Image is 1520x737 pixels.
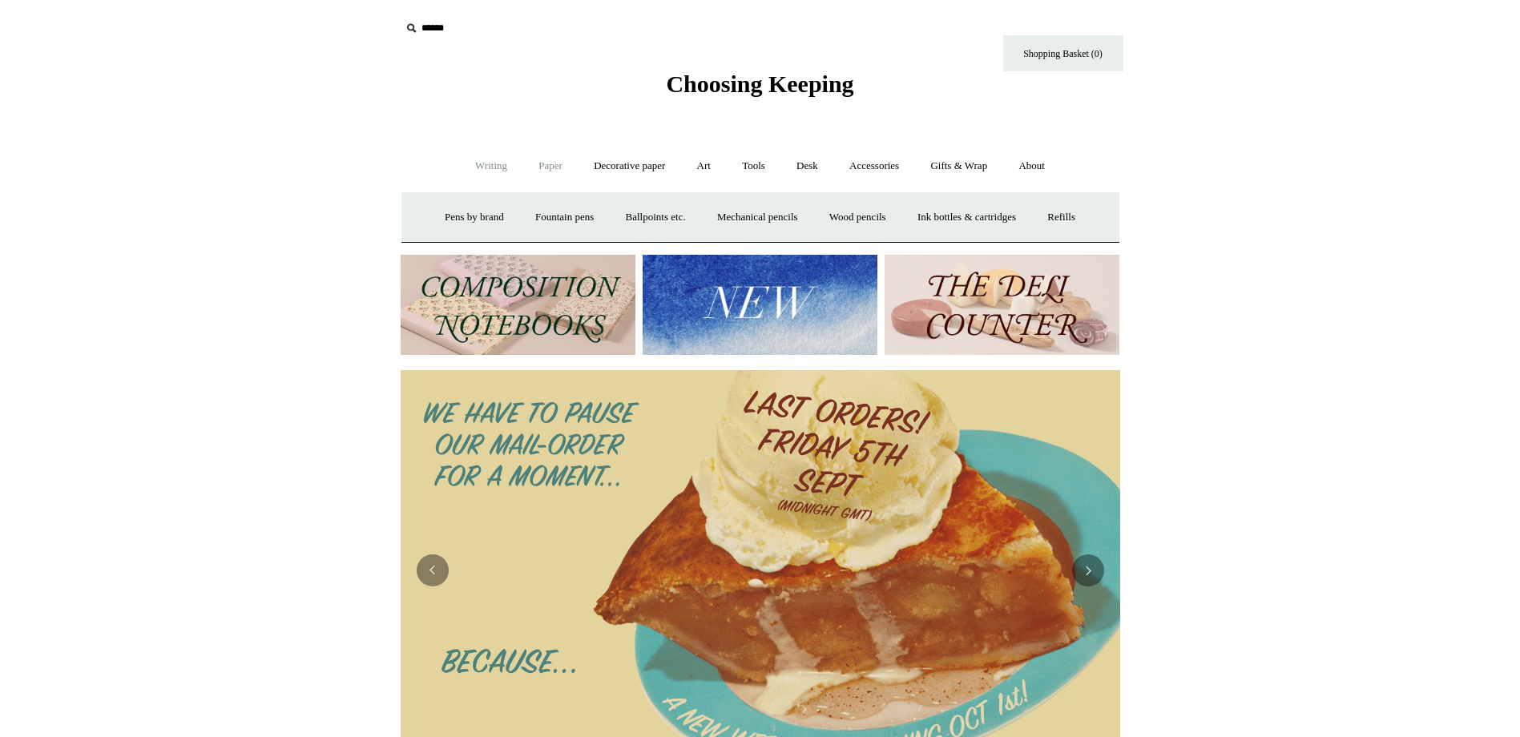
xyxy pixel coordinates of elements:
[1072,554,1104,586] button: Next
[524,145,577,187] a: Paper
[815,196,901,239] a: Wood pencils
[579,145,679,187] a: Decorative paper
[835,145,913,187] a: Accessories
[461,145,522,187] a: Writing
[885,255,1119,355] img: The Deli Counter
[1004,145,1059,187] a: About
[430,196,518,239] a: Pens by brand
[703,196,812,239] a: Mechanical pencils
[417,554,449,586] button: Previous
[916,145,1002,187] a: Gifts & Wrap
[903,196,1030,239] a: Ink bottles & cartridges
[782,145,833,187] a: Desk
[728,145,780,187] a: Tools
[1033,196,1090,239] a: Refills
[1003,35,1123,71] a: Shopping Basket (0)
[401,255,635,355] img: 202302 Composition ledgers.jpg__PID:69722ee6-fa44-49dd-a067-31375e5d54ec
[643,255,877,355] img: New.jpg__PID:f73bdf93-380a-4a35-bcfe-7823039498e1
[683,145,725,187] a: Art
[666,70,853,97] span: Choosing Keeping
[666,83,853,95] a: Choosing Keeping
[611,196,700,239] a: Ballpoints etc.
[521,196,608,239] a: Fountain pens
